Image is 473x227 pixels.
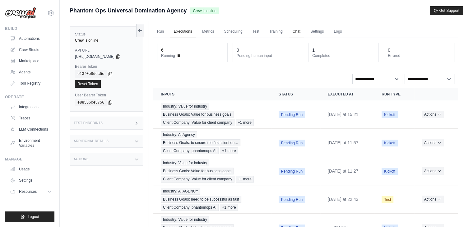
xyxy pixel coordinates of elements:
a: Training [266,25,286,38]
span: Client Company: Value for client company [161,119,234,126]
dt: Errored [388,53,450,58]
span: +1 more [236,119,254,126]
label: Status [75,32,138,37]
div: Manage [5,157,54,162]
a: View execution details for Industry [161,131,264,154]
dt: Pending human input [237,53,299,58]
a: LLM Connections [7,124,54,134]
a: Test [249,25,263,38]
button: Actions for execution [422,196,444,203]
label: User Bearer Token [75,93,138,98]
span: Business Goals: Value for business goals [161,168,234,174]
button: Get Support [430,6,463,15]
span: Industry: Value for industry [161,103,209,110]
div: 0 [237,47,239,53]
span: +1 more [220,204,238,211]
span: Business Goals: need to be successful as fast [161,196,241,203]
span: Industry: Value for industry [161,216,209,223]
span: Kickoff [382,111,398,118]
span: Business Goals: to secure the first client qu… [161,139,240,146]
img: Logo [5,7,36,19]
h3: Test Endpoints [74,121,103,125]
a: Settings [307,25,327,38]
a: Logs [330,25,345,38]
span: Kickoff [382,140,398,146]
a: Agents [7,67,54,77]
a: Automations [7,34,54,44]
code: e13f0e8dec5c [75,70,107,78]
th: Run Type [374,88,414,100]
span: Business Goals: Value for business goals [161,111,234,118]
dt: Completed [312,53,375,58]
span: [URL][DOMAIN_NAME] [75,54,114,59]
span: Kickoff [382,168,398,175]
a: View execution details for Industry [161,188,264,211]
time: August 23, 2025 at 22:43 IST [328,197,359,202]
a: View execution details for Industry [161,160,264,183]
span: Resources [19,189,37,194]
button: Actions for execution [422,111,444,118]
span: +1 more [236,176,254,183]
a: Reset Token [75,80,101,88]
div: 0 [388,47,390,53]
a: Settings [7,175,54,185]
button: Actions for execution [422,167,444,175]
button: Actions for execution [422,139,444,146]
span: Running [161,53,175,58]
th: Status [271,88,320,100]
span: Client Company: phantomops AI [161,147,219,154]
a: Traces [7,113,54,123]
span: Crew is online [190,7,219,14]
label: Bearer Token [75,64,138,69]
a: View execution details for Industry [161,103,264,126]
a: Metrics [198,25,218,38]
span: Client Company: Value for client company [161,176,234,183]
time: August 26, 2025 at 15:21 IST [328,112,359,117]
span: Industry: Value for industry [161,160,209,166]
a: Executions [170,25,196,38]
div: 1 [312,47,315,53]
button: Resources [7,187,54,197]
a: Scheduling [220,25,246,38]
span: Pending Run [279,140,305,146]
div: Operate [5,95,54,100]
span: Pending Run [279,111,305,118]
label: API URL [75,48,138,53]
a: Tool Registry [7,78,54,88]
span: Phantom Ops Universal Domination Agency [70,6,187,15]
time: August 24, 2025 at 11:27 IST [328,169,359,174]
h3: Actions [74,157,89,161]
a: Environment Variables [7,136,54,151]
a: Usage [7,164,54,174]
h3: Additional Details [74,139,109,143]
span: Logout [28,214,39,219]
span: Test [382,196,393,203]
a: Marketplace [7,56,54,66]
code: e88556ce8756 [75,99,107,106]
th: Inputs [153,88,271,100]
button: Logout [5,211,54,222]
span: Client Company: phantomops AI [161,204,219,211]
time: August 25, 2025 at 11:57 IST [328,140,359,145]
a: Crew Studio [7,45,54,55]
span: +1 more [220,147,238,154]
span: Pending Run [279,196,305,203]
span: Industry: AI AGENCY [161,188,200,195]
div: Crew is online [75,38,138,43]
th: Executed at [320,88,374,100]
a: Run [153,25,168,38]
div: 6 [161,47,164,53]
span: Pending Run [279,168,305,175]
a: Chat [289,25,304,38]
a: Integrations [7,102,54,112]
span: Industry: AI Agency [161,131,197,138]
div: Build [5,26,54,31]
